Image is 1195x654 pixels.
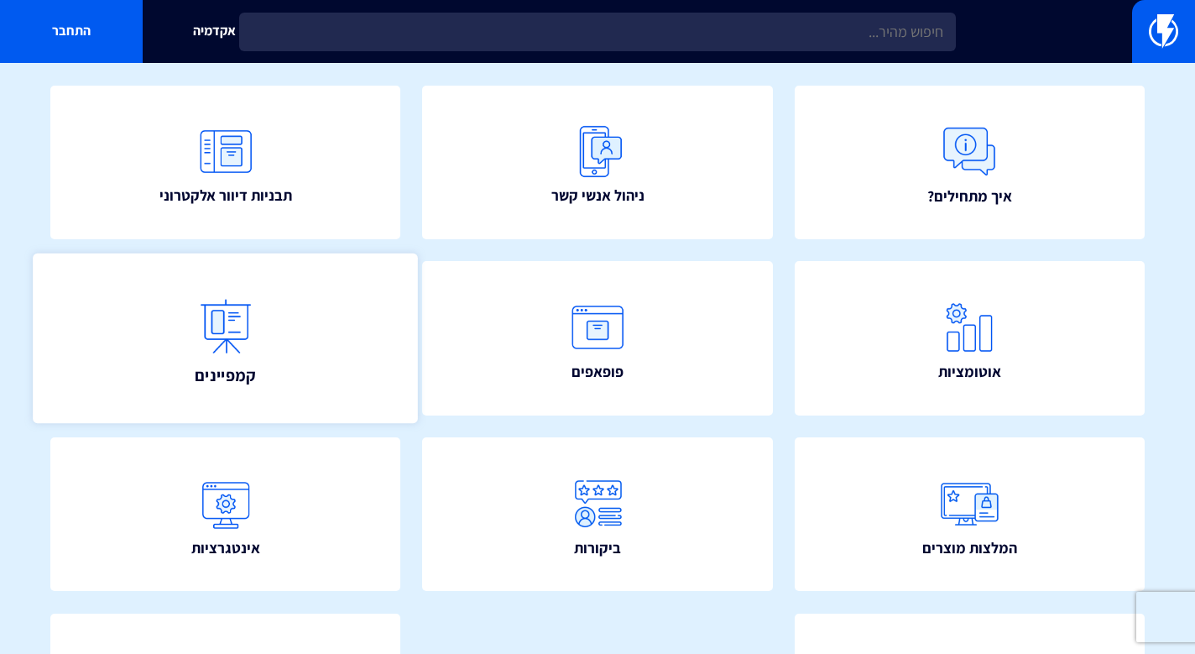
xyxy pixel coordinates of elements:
[938,361,1001,383] span: אוטומציות
[33,254,418,423] a: קמפיינים
[922,537,1017,559] span: המלצות מוצרים
[195,364,256,387] span: קמפיינים
[422,437,772,592] a: ביקורות
[795,261,1145,416] a: אוטומציות
[159,185,292,207] span: תבניות דיוור אלקטרוני
[422,261,772,416] a: פופאפים
[795,437,1145,592] a: המלצות מוצרים
[191,537,260,559] span: אינטגרציות
[422,86,772,240] a: ניהול אנשי קשר
[795,86,1145,240] a: איך מתחילים?
[239,13,956,51] input: חיפוש מהיר...
[574,537,621,559] span: ביקורות
[50,86,400,240] a: תבניות דיוור אלקטרוני
[927,186,1012,207] span: איך מתחילים?
[551,185,644,207] span: ניהול אנשי קשר
[50,437,400,592] a: אינטגרציות
[571,361,624,383] span: פופאפים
